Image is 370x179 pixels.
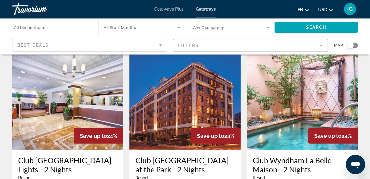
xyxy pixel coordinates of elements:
[298,5,309,14] button: Change language
[12,1,73,17] a: Travorium
[342,3,358,15] button: User Menu
[14,25,45,30] span: All Destinations
[346,155,365,174] iframe: Button to launch messaging window
[247,53,358,150] img: A706O01X.jpg
[306,25,327,30] span: Search
[193,25,224,30] span: Any Occupancy
[334,41,343,50] span: Map
[17,43,49,48] span: Best Deals
[154,7,184,12] a: Getaways Plus
[318,5,333,14] button: Change currency
[275,22,358,33] button: Search
[12,53,123,150] img: 8562O01X.jpg
[129,53,241,150] img: D505E01X.jpg
[197,133,224,139] span: Save up to
[80,133,107,139] span: Save up to
[18,156,117,174] a: Club [GEOGRAPHIC_DATA] Lights - 2 Nights
[196,7,216,12] a: Getaways
[191,128,241,144] div: 24%
[318,7,327,12] span: USD
[253,156,352,174] a: Club Wyndham La Belle Maison - 2 Nights
[74,128,123,144] div: 24%
[135,156,235,174] a: Club [GEOGRAPHIC_DATA] at the Park - 2 Nights
[308,128,358,144] div: 24%
[17,41,162,49] mat-select: Sort by
[298,7,303,12] span: en
[347,6,353,12] span: IG
[104,25,136,30] span: All Start Months
[173,39,328,52] button: Filter
[314,133,342,139] span: Save up to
